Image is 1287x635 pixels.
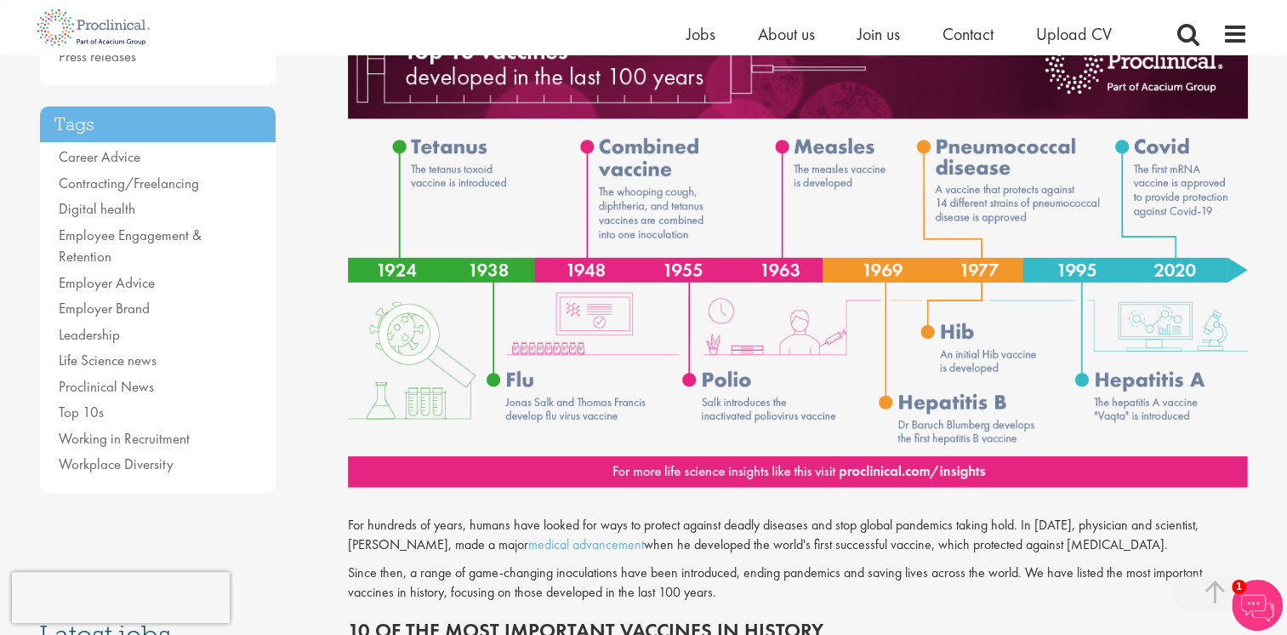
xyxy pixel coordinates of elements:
[1036,23,1112,45] a: Upload CV
[59,377,154,396] a: Proclinical News
[528,535,644,553] a: medical advancement
[758,23,815,45] a: About us
[1232,580,1246,594] span: 1
[59,325,120,344] a: Leadership
[348,516,1248,555] p: For hundreds of years, humans have looked for ways to protect against deadly diseases and stop gl...
[59,47,136,66] a: Press releases
[59,273,155,292] a: Employer Advice
[59,455,174,473] a: Workplace Diversity
[1232,580,1283,631] img: Chatbot
[59,199,135,218] a: Digital health
[12,572,230,623] iframe: reCAPTCHA
[59,429,190,448] a: Working in Recruitment
[348,17,1248,488] img: Top vaccines in history timeline
[59,174,199,192] a: Contracting/Freelancing
[59,226,202,266] a: Employee Engagement & Retention
[59,403,104,421] a: Top 10s
[59,299,150,317] a: Employer Brand
[686,23,715,45] a: Jobs
[40,106,276,143] h3: Tags
[348,563,1248,603] p: Since then, a range of game-changing inoculations have been introduced, ending pandemics and savi...
[59,351,157,369] a: Life Science news
[942,23,994,45] a: Contact
[857,23,900,45] a: Join us
[59,147,140,166] a: Career Advice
